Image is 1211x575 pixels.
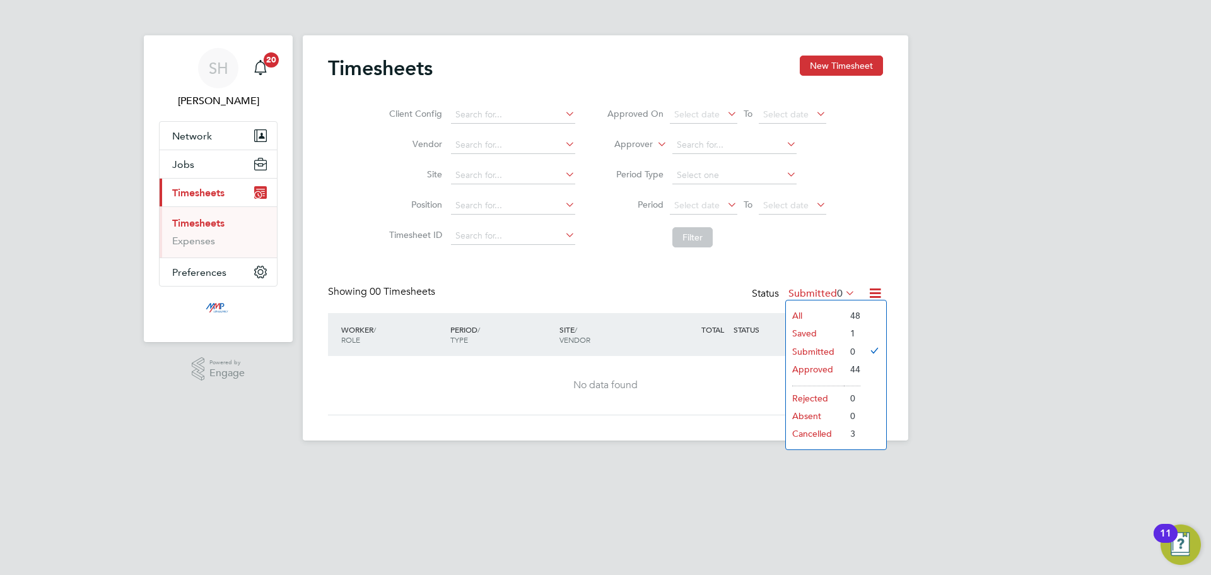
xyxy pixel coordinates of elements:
[837,287,843,300] span: 0
[159,93,278,109] span: Sophie Hibbitt
[341,379,870,392] div: No data found
[451,106,575,124] input: Search for...
[844,389,860,407] li: 0
[172,266,226,278] span: Preferences
[341,335,360,345] span: ROLE
[373,324,376,335] span: /
[144,35,293,342] nav: Main navigation
[447,318,556,351] div: PERIOD
[370,285,435,298] span: 00 Timesheets
[763,109,809,120] span: Select date
[450,335,468,345] span: TYPE
[172,158,194,170] span: Jobs
[786,307,844,324] li: All
[844,343,860,360] li: 0
[786,324,844,342] li: Saved
[786,343,844,360] li: Submitted
[674,199,720,211] span: Select date
[786,407,844,425] li: Absent
[201,299,237,319] img: mmpconsultancy-logo-retina.png
[786,425,844,442] li: Cancelled
[209,357,245,368] span: Powered by
[672,167,797,184] input: Select one
[172,130,212,142] span: Network
[672,136,797,154] input: Search for...
[800,56,883,76] button: New Timesheet
[786,360,844,378] li: Approved
[328,56,433,81] h2: Timesheets
[556,318,665,351] div: SITE
[740,105,756,122] span: To
[451,197,575,215] input: Search for...
[385,138,442,150] label: Vendor
[159,299,278,319] a: Go to home page
[844,324,860,342] li: 1
[451,167,575,184] input: Search for...
[672,227,713,247] button: Filter
[788,287,855,300] label: Submitted
[385,169,442,180] label: Site
[559,335,590,345] span: VENDOR
[160,179,277,206] button: Timesheets
[160,206,277,258] div: Timesheets
[264,52,279,68] span: 20
[575,324,577,335] span: /
[248,48,273,88] a: 20
[172,187,225,199] span: Timesheets
[172,235,215,247] a: Expenses
[209,60,228,76] span: SH
[192,357,245,381] a: Powered byEngage
[740,196,756,213] span: To
[159,48,278,109] a: SH[PERSON_NAME]
[701,324,724,335] span: TOTAL
[160,150,277,178] button: Jobs
[385,108,442,119] label: Client Config
[338,318,447,351] div: WORKER
[844,307,860,324] li: 48
[385,199,442,210] label: Position
[607,169,664,180] label: Period Type
[160,258,277,286] button: Preferences
[844,360,860,378] li: 44
[160,122,277,150] button: Network
[209,368,245,379] span: Engage
[607,108,664,119] label: Approved On
[844,407,860,425] li: 0
[844,425,860,442] li: 3
[1160,533,1171,550] div: 11
[607,199,664,210] label: Period
[674,109,720,120] span: Select date
[596,138,653,151] label: Approver
[328,285,438,299] div: Showing
[172,217,225,229] a: Timesheets
[477,324,480,335] span: /
[451,227,575,245] input: Search for...
[752,285,858,303] div: Status
[763,199,809,211] span: Select date
[786,389,844,407] li: Rejected
[385,229,442,240] label: Timesheet ID
[730,318,796,341] div: STATUS
[451,136,575,154] input: Search for...
[1161,525,1201,565] button: Open Resource Center, 11 new notifications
